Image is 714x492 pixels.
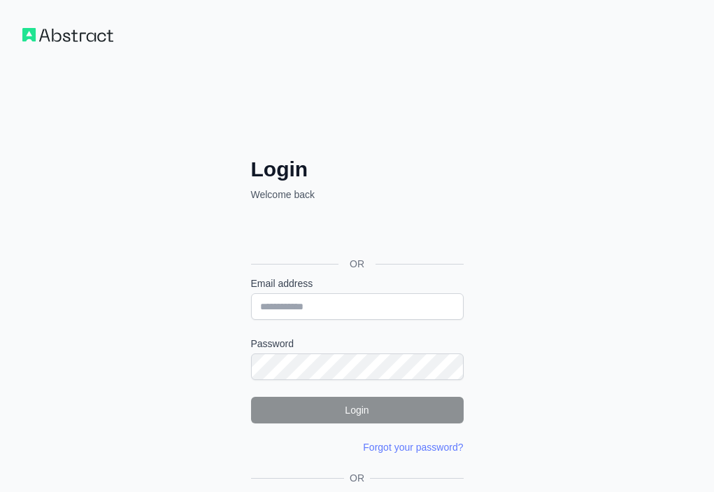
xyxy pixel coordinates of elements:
p: Welcome back [251,188,464,202]
label: Password [251,337,464,351]
iframe: Przycisk Zaloguj się przez Google [244,217,468,248]
span: OR [344,471,370,485]
h2: Login [251,157,464,182]
label: Email address [251,276,464,290]
button: Login [251,397,464,423]
img: Workflow [22,28,113,42]
a: Forgot your password? [363,442,463,453]
span: OR [338,257,376,271]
